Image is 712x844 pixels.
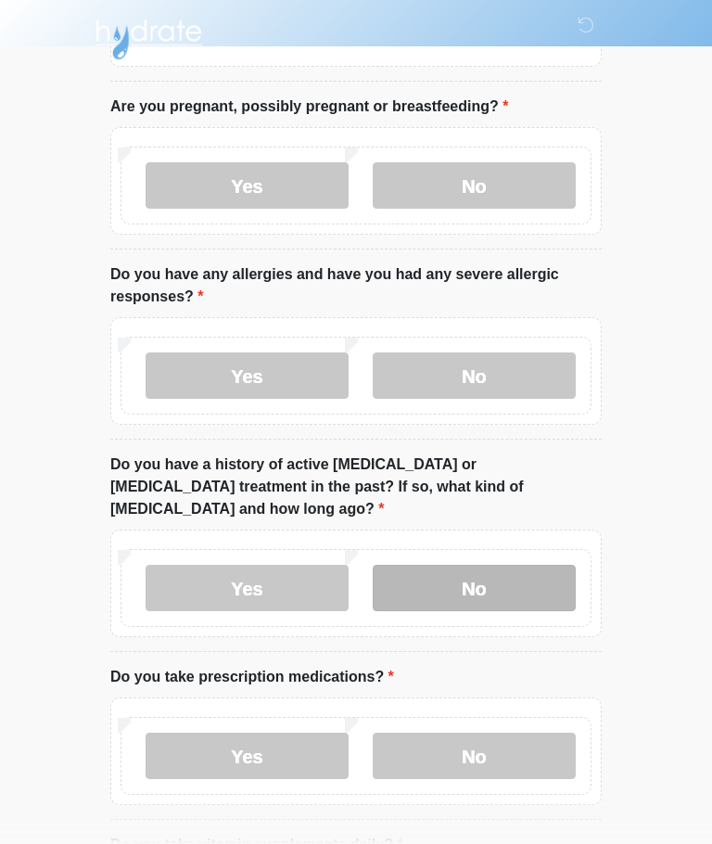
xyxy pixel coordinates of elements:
label: Yes [146,566,349,612]
label: No [373,734,576,780]
label: Do you take prescription medications? [110,667,394,689]
label: Yes [146,163,349,210]
label: Yes [146,734,349,780]
label: No [373,163,576,210]
label: Do you have a history of active [MEDICAL_DATA] or [MEDICAL_DATA] treatment in the past? If so, wh... [110,454,602,521]
label: Yes [146,353,349,400]
label: No [373,353,576,400]
label: No [373,566,576,612]
label: Are you pregnant, possibly pregnant or breastfeeding? [110,96,508,119]
img: Hydrate IV Bar - Arcadia Logo [92,14,205,61]
label: Do you have any allergies and have you had any severe allergic responses? [110,264,602,309]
